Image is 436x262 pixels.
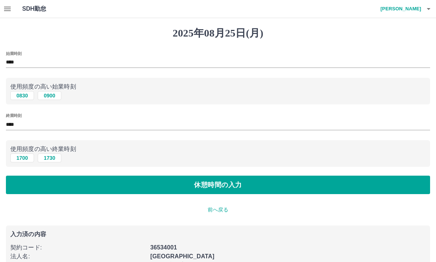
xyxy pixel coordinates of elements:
[150,244,177,251] b: 36534001
[10,82,426,91] p: 使用頻度の高い始業時刻
[6,51,21,56] label: 始業時刻
[6,176,430,194] button: 休憩時間の入力
[38,154,61,162] button: 1730
[6,206,430,214] p: 前へ戻る
[10,252,146,261] p: 法人名 :
[150,253,215,259] b: [GEOGRAPHIC_DATA]
[10,145,426,154] p: 使用頻度の高い終業時刻
[6,113,21,118] label: 終業時刻
[6,27,430,39] h1: 2025年08月25日(月)
[38,91,61,100] button: 0900
[10,154,34,162] button: 1700
[10,91,34,100] button: 0830
[10,243,146,252] p: 契約コード :
[10,231,426,237] p: 入力済の内容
